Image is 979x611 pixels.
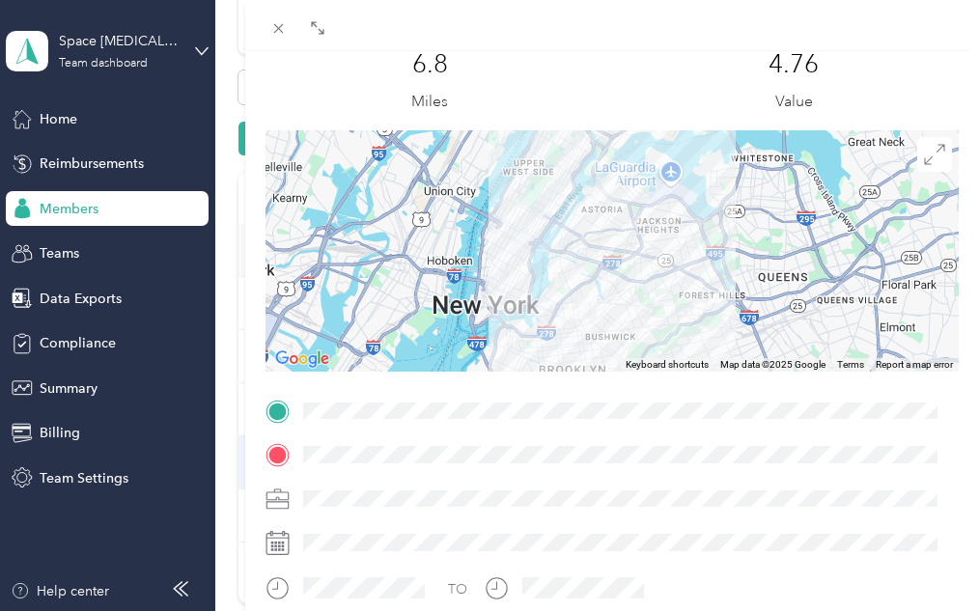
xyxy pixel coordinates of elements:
span: Map data ©2025 Google [720,359,825,370]
div: TO [448,579,467,599]
a: Open this area in Google Maps (opens a new window) [270,347,334,372]
p: Miles [411,90,448,114]
a: Report a map error [876,359,953,370]
iframe: Everlance-gr Chat Button Frame [871,503,979,611]
button: Keyboard shortcuts [626,358,709,372]
a: Terms (opens in new tab) [837,359,864,370]
p: Value [775,90,813,114]
p: 6.8 [412,49,448,80]
img: Google [270,347,334,372]
p: 4.76 [769,49,819,80]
